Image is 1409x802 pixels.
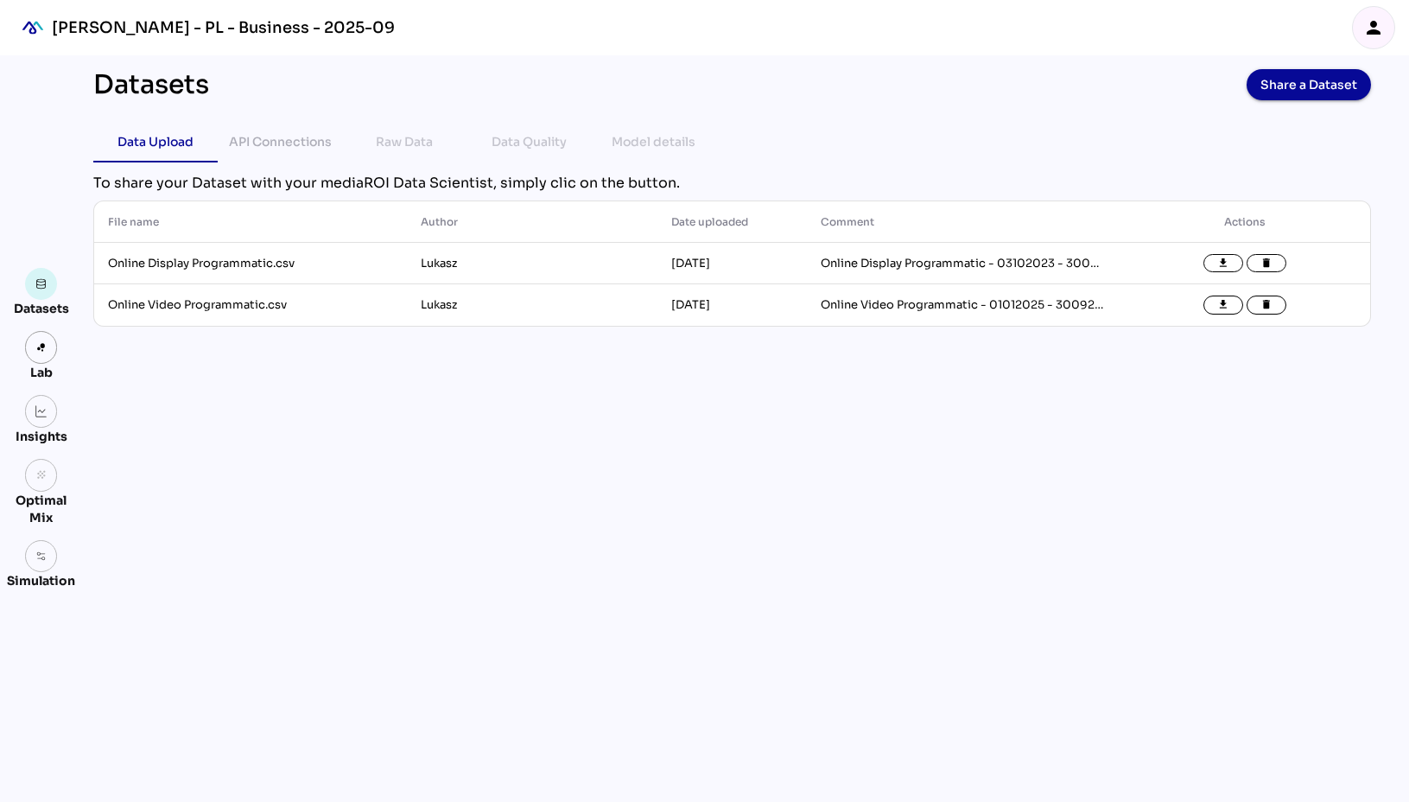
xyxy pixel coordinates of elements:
div: Insights [16,428,67,445]
td: Online Display Programmatic - 03102023 - 30092025 [807,243,1120,284]
div: Optimal Mix [7,492,75,526]
div: Datasets [14,300,69,317]
span: Share a Dataset [1260,73,1357,97]
div: Model details [612,131,695,152]
div: Simulation [7,572,75,589]
div: Data Upload [117,131,194,152]
div: [PERSON_NAME] - PL - Business - 2025-09 [52,17,395,38]
i: grain [35,469,48,481]
th: Comment [807,201,1120,243]
th: Actions [1120,201,1370,243]
img: settings.svg [35,551,48,563]
td: Lukasz [407,243,657,284]
i: delete [1260,258,1273,270]
td: [DATE] [657,243,808,284]
td: [DATE] [657,284,808,326]
td: Online Video Programmatic.csv [94,284,407,326]
th: Date uploaded [657,201,808,243]
i: person [1363,17,1384,38]
td: Lukasz [407,284,657,326]
i: delete [1260,299,1273,311]
td: Online Video Programmatic - 01012025 - 30092025 [807,284,1120,326]
div: Lab [22,364,60,381]
div: Data Quality [492,131,567,152]
img: lab.svg [35,341,48,353]
th: Author [407,201,657,243]
img: data.svg [35,278,48,290]
div: To share your Dataset with your mediaROI Data Scientist, simply clic on the button. [93,173,1371,194]
td: Online Display Programmatic.csv [94,243,407,284]
i: file_download [1217,299,1229,311]
button: Share a Dataset [1247,69,1371,100]
i: file_download [1217,258,1229,270]
div: Datasets [93,69,209,100]
th: File name [94,201,407,243]
img: graph.svg [35,405,48,417]
div: mediaROI [14,9,52,47]
div: API Connections [229,131,332,152]
div: Raw Data [376,131,433,152]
